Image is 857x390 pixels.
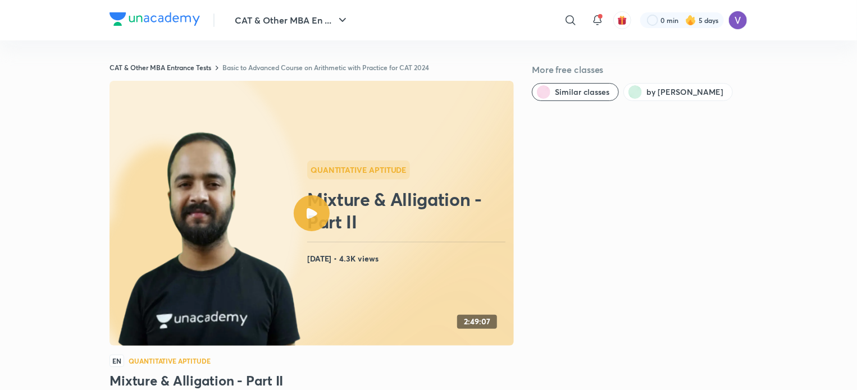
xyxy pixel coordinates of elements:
[110,12,200,29] a: Company Logo
[110,355,124,367] span: EN
[222,63,429,72] a: Basic to Advanced Course on Arithmetic with Practice for CAT 2024
[307,188,509,233] h2: Mixture & Alligation - Part II
[613,11,631,29] button: avatar
[307,251,509,266] h4: [DATE] • 4.3K views
[532,63,747,76] h5: More free classes
[464,317,490,327] h4: 2:49:07
[110,63,211,72] a: CAT & Other MBA Entrance Tests
[646,86,723,98] span: by Raman Tiwari
[110,12,200,26] img: Company Logo
[532,83,619,101] button: Similar classes
[555,86,609,98] span: Similar classes
[228,9,356,31] button: CAT & Other MBA En ...
[685,15,696,26] img: streak
[728,11,747,30] img: Vatsal Kanodia
[129,357,211,364] h4: Quantitative Aptitude
[617,15,627,25] img: avatar
[110,371,514,389] h3: Mixture & Alligation - Part II
[623,83,733,101] button: by Raman Tiwari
